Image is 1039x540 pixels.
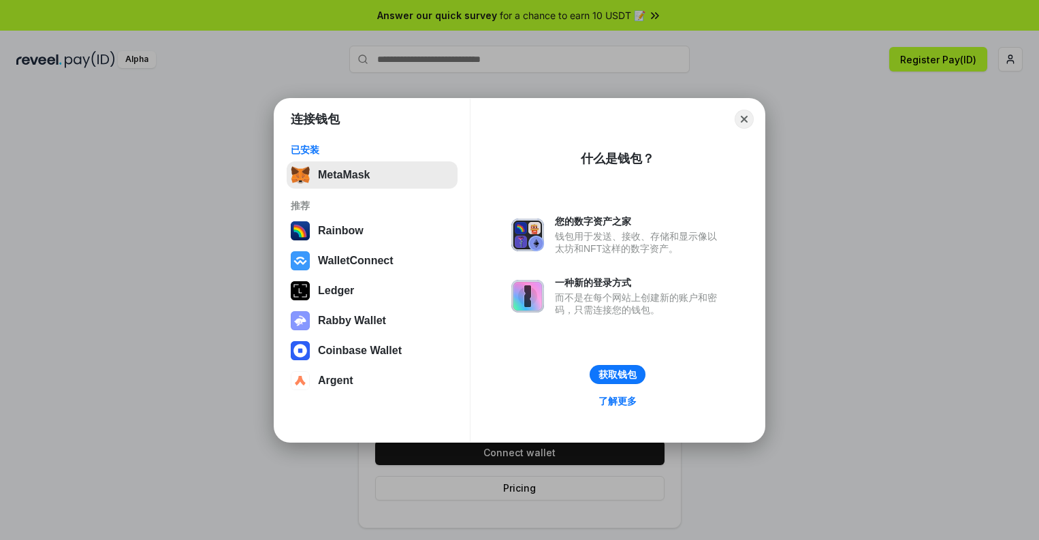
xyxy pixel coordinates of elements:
div: 推荐 [291,200,453,212]
button: Rabby Wallet [287,307,458,334]
img: svg+xml,%3Csvg%20xmlns%3D%22http%3A%2F%2Fwww.w3.org%2F2000%2Fsvg%22%20fill%3D%22none%22%20viewBox... [291,311,310,330]
img: svg+xml,%3Csvg%20width%3D%2228%22%20height%3D%2228%22%20viewBox%3D%220%200%2028%2028%22%20fill%3D... [291,251,310,270]
div: Argent [318,375,353,387]
div: 获取钱包 [598,368,637,381]
button: WalletConnect [287,247,458,274]
button: Close [735,110,754,129]
img: svg+xml,%3Csvg%20xmlns%3D%22http%3A%2F%2Fwww.w3.org%2F2000%2Fsvg%22%20width%3D%2228%22%20height%3... [291,281,310,300]
div: 您的数字资产之家 [555,215,724,227]
img: svg+xml,%3Csvg%20width%3D%2228%22%20height%3D%2228%22%20viewBox%3D%220%200%2028%2028%22%20fill%3D... [291,341,310,360]
img: svg+xml,%3Csvg%20width%3D%22120%22%20height%3D%22120%22%20viewBox%3D%220%200%20120%20120%22%20fil... [291,221,310,240]
button: Rainbow [287,217,458,244]
div: Ledger [318,285,354,297]
button: MetaMask [287,161,458,189]
div: WalletConnect [318,255,394,267]
a: 了解更多 [590,392,645,410]
div: 了解更多 [598,395,637,407]
div: Rabby Wallet [318,315,386,327]
div: 钱包用于发送、接收、存储和显示像以太坊和NFT这样的数字资产。 [555,230,724,255]
div: 什么是钱包？ [581,150,654,167]
button: Ledger [287,277,458,304]
img: svg+xml,%3Csvg%20fill%3D%22none%22%20height%3D%2233%22%20viewBox%3D%220%200%2035%2033%22%20width%... [291,165,310,185]
div: 而不是在每个网站上创建新的账户和密码，只需连接您的钱包。 [555,291,724,316]
h1: 连接钱包 [291,111,340,127]
img: svg+xml,%3Csvg%20width%3D%2228%22%20height%3D%2228%22%20viewBox%3D%220%200%2028%2028%22%20fill%3D... [291,371,310,390]
button: 获取钱包 [590,365,645,384]
div: Coinbase Wallet [318,345,402,357]
button: Coinbase Wallet [287,337,458,364]
img: svg+xml,%3Csvg%20xmlns%3D%22http%3A%2F%2Fwww.w3.org%2F2000%2Fsvg%22%20fill%3D%22none%22%20viewBox... [511,219,544,251]
div: Rainbow [318,225,364,237]
div: 已安装 [291,144,453,156]
button: Argent [287,367,458,394]
img: svg+xml,%3Csvg%20xmlns%3D%22http%3A%2F%2Fwww.w3.org%2F2000%2Fsvg%22%20fill%3D%22none%22%20viewBox... [511,280,544,313]
div: 一种新的登录方式 [555,276,724,289]
div: MetaMask [318,169,370,181]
